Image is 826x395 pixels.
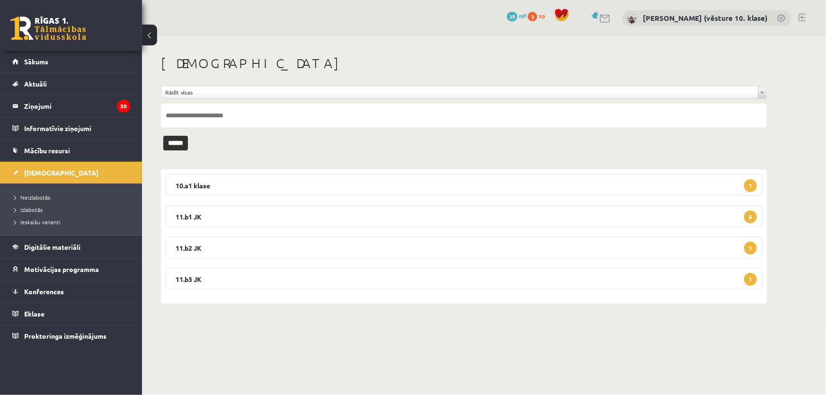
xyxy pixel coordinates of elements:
[744,273,757,286] span: 1
[507,12,526,19] a: 29 mP
[166,268,762,290] legend: 11.b3 JK
[519,12,526,19] span: mP
[161,55,767,71] h1: [DEMOGRAPHIC_DATA]
[166,237,762,258] legend: 11.b2 JK
[12,51,130,72] a: Sākums
[24,287,64,296] span: Konferences
[10,17,86,40] a: Rīgas 1. Tālmācības vidusskola
[24,57,48,66] span: Sākums
[165,86,754,98] span: Rādīt visas
[24,265,99,273] span: Motivācijas programma
[166,205,762,227] legend: 11.b1 JK
[643,13,767,23] a: [PERSON_NAME] (vēsture 10. klase)
[627,14,637,24] img: Indars Kraģis (vēsture 10. klase)
[12,117,130,139] a: Informatīvie ziņojumi
[14,193,133,202] a: Neizlabotās
[24,117,130,139] legend: Informatīvie ziņojumi
[12,281,130,302] a: Konferences
[528,12,537,21] span: 3
[507,12,517,21] span: 29
[539,12,545,19] span: xp
[744,179,757,192] span: 1
[161,86,766,98] a: Rādīt visas
[14,205,133,214] a: Izlabotās
[24,79,47,88] span: Aktuāli
[14,218,133,226] a: Ieskaišu varianti
[12,73,130,95] a: Aktuāli
[14,218,61,226] span: Ieskaišu varianti
[24,309,44,318] span: Eklase
[166,174,762,196] legend: 10.a1 klase
[744,211,757,223] span: 5
[744,242,757,255] span: 1
[24,332,107,340] span: Proktoringa izmēģinājums
[528,12,550,19] a: 3 xp
[24,146,70,155] span: Mācību resursi
[12,258,130,280] a: Motivācijas programma
[14,206,43,213] span: Izlabotās
[24,168,98,177] span: [DEMOGRAPHIC_DATA]
[117,100,130,113] i: 30
[12,162,130,184] a: [DEMOGRAPHIC_DATA]
[12,325,130,347] a: Proktoringa izmēģinājums
[12,95,130,117] a: Ziņojumi30
[24,95,130,117] legend: Ziņojumi
[12,236,130,258] a: Digitālie materiāli
[14,193,50,201] span: Neizlabotās
[12,303,130,325] a: Eklase
[24,243,80,251] span: Digitālie materiāli
[12,140,130,161] a: Mācību resursi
